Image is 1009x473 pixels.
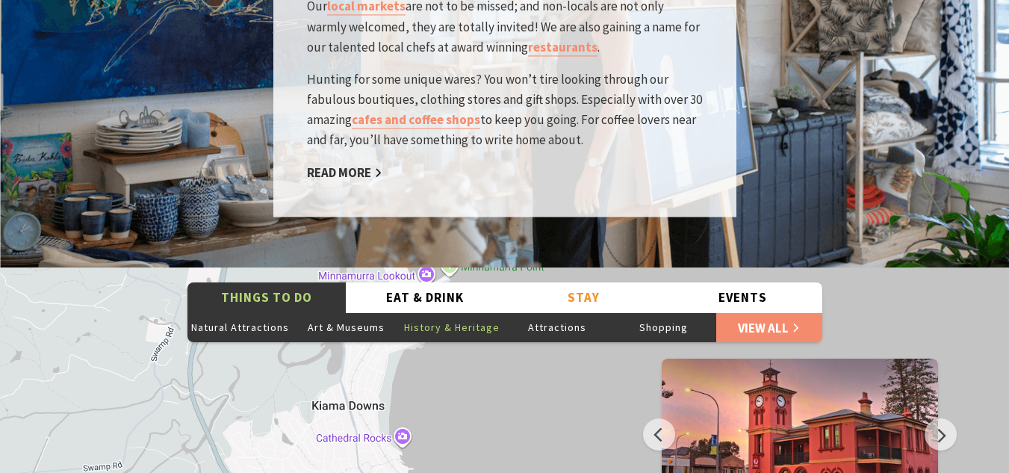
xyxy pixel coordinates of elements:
[528,39,597,56] a: restaurants
[352,112,480,129] a: cafes and coffee shops
[307,164,382,182] a: Read More
[307,69,703,151] p: Hunting for some unique wares? You won’t tire looking through our fabulous boutiques, clothing st...
[346,282,505,313] button: Eat & Drink
[663,282,822,313] button: Events
[925,418,957,451] button: Next
[505,282,664,313] button: Stay
[610,312,716,342] button: Shopping
[716,312,822,342] a: View All
[505,312,611,342] button: Attractions
[187,282,347,313] button: Things To Do
[293,312,399,342] button: Art & Museums
[187,312,294,342] button: Natural Attractions
[399,312,505,342] button: History & Heritage
[643,418,675,451] button: Previous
